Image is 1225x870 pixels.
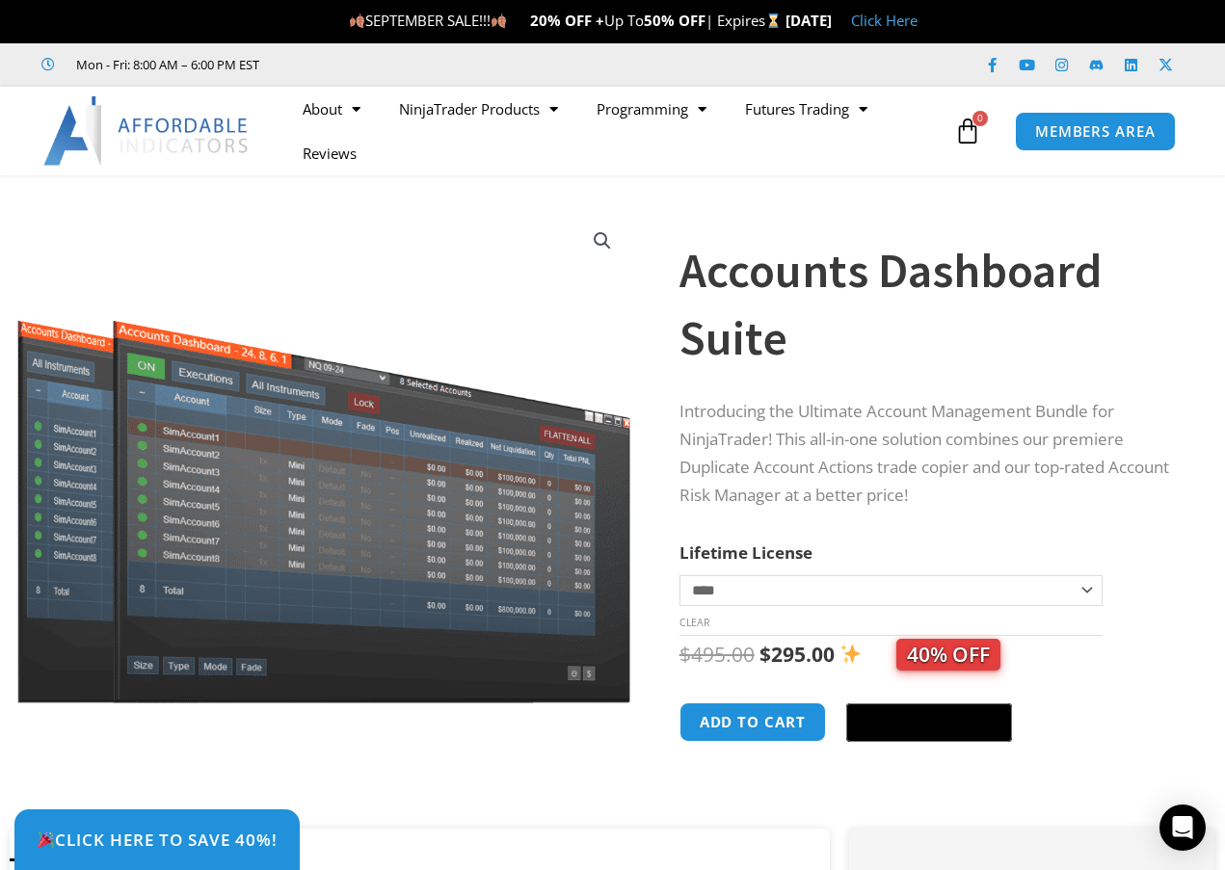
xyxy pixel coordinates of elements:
a: NinjaTrader Products [380,87,577,131]
a: About [283,87,380,131]
span: 0 [972,111,988,126]
img: 🍂 [492,13,506,28]
span: Mon - Fri: 8:00 AM – 6:00 PM EST [71,53,259,76]
label: Lifetime License [679,541,812,564]
strong: 50% OFF [644,11,706,30]
bdi: 295.00 [759,641,835,668]
strong: [DATE] [786,11,832,30]
img: LogoAI | Affordable Indicators – NinjaTrader [43,96,251,166]
a: 0 [925,103,1010,159]
span: 40% OFF [896,639,1000,671]
span: SEPTEMBER SALE!!! Up To | Expires [349,11,786,30]
span: MEMBERS AREA [1035,124,1156,139]
img: ✨ [840,644,861,664]
a: Click Here [851,11,918,30]
h1: Accounts Dashboard Suite [679,237,1177,372]
span: $ [759,641,771,668]
a: 🎉Click Here to save 40%! [14,809,300,870]
img: ⌛ [766,13,781,28]
a: MEMBERS AREA [1015,112,1176,151]
iframe: Customer reviews powered by Trustpilot [286,55,575,74]
iframe: PayPal Message 1 [679,767,1177,784]
bdi: 495.00 [679,641,755,668]
span: $ [679,641,691,668]
a: Programming [577,87,726,131]
button: Add to cart [679,702,826,742]
p: Introducing the Ultimate Account Management Bundle for NinjaTrader! This all-in-one solution comb... [679,398,1177,510]
a: Clear options [679,616,709,629]
a: View full-screen image gallery [585,224,620,258]
strong: 20% OFF + [530,11,604,30]
span: Click Here to save 40%! [37,831,278,848]
nav: Menu [283,87,949,175]
img: 🍂 [350,13,364,28]
div: Open Intercom Messenger [1159,804,1206,851]
a: Futures Trading [726,87,887,131]
a: Reviews [283,131,376,175]
button: Buy with GPay [846,703,1012,742]
img: 🎉 [38,831,54,848]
